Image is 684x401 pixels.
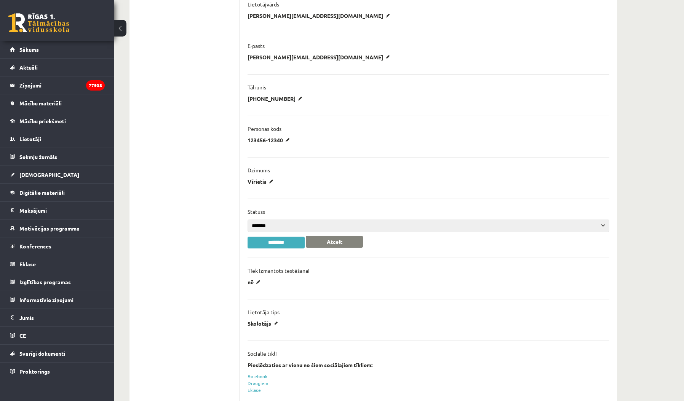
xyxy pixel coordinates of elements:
span: Konferences [19,243,51,250]
p: 123456-12340 [248,137,292,143]
p: [PHONE_NUMBER] [248,95,305,102]
p: Skolotājs [248,320,281,327]
a: Lietotāji [10,130,105,148]
span: Sākums [19,46,39,53]
span: [DEMOGRAPHIC_DATA] [19,171,79,178]
a: Ziņojumi77938 [10,76,105,94]
a: Motivācijas programma [10,220,105,237]
a: Facebook [248,373,267,379]
a: Aktuāli [10,59,105,76]
p: Lietotāja tips [248,309,280,315]
i: 77938 [86,80,105,91]
span: Aktuāli [19,64,38,71]
p: nē [248,278,263,285]
span: Eklase [19,261,36,267]
a: Mācību priekšmeti [10,112,105,130]
a: Sekmju žurnāls [10,148,105,165]
a: Eklase [248,387,261,393]
span: Motivācijas programma [19,225,80,232]
a: Rīgas 1. Tālmācības vidusskola [8,13,69,32]
p: E-pasts [248,42,265,49]
span: Sekmju žurnāls [19,153,57,160]
p: Dzimums [248,167,270,173]
p: Vīrietis [248,178,276,185]
p: Sociālie tīkli [248,350,277,357]
a: Maksājumi [10,202,105,219]
strong: Pieslēdzaties ar vienu no šiem sociālajiem tīkliem: [248,361,372,368]
a: Izglītības programas [10,273,105,291]
a: Jumis [10,309,105,326]
p: Tiek izmantots testēšanai [248,267,310,274]
a: Konferences [10,237,105,255]
a: Svarīgi dokumenti [10,345,105,362]
legend: Maksājumi [19,202,105,219]
span: Izglītības programas [19,278,71,285]
span: Proktorings [19,368,50,375]
legend: Ziņojumi [19,76,105,94]
span: Lietotāji [19,135,41,142]
span: CE [19,332,26,339]
p: Statuss [248,208,265,215]
a: Eklase [10,255,105,273]
a: CE [10,327,105,344]
a: [DEMOGRAPHIC_DATA] [10,166,105,183]
span: Digitālie materiāli [19,189,65,196]
p: [PERSON_NAME][EMAIL_ADDRESS][DOMAIN_NAME] [248,54,393,60]
a: Informatīvie ziņojumi [10,291,105,309]
span: Svarīgi dokumenti [19,350,65,357]
p: Tālrunis [248,84,266,91]
a: Digitālie materiāli [10,184,105,201]
p: Lietotājvārds [248,1,279,8]
a: Draugiem [248,380,268,386]
a: Mācību materiāli [10,94,105,112]
span: Mācību materiāli [19,100,62,107]
a: Sākums [10,41,105,58]
span: Informatīvie ziņojumi [19,296,74,303]
p: Personas kods [248,125,281,132]
span: Mācību priekšmeti [19,118,66,124]
a: Proktorings [10,363,105,380]
button: Atcelt [306,236,363,248]
span: Jumis [19,314,34,321]
p: [PERSON_NAME][EMAIL_ADDRESS][DOMAIN_NAME] [248,12,393,19]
